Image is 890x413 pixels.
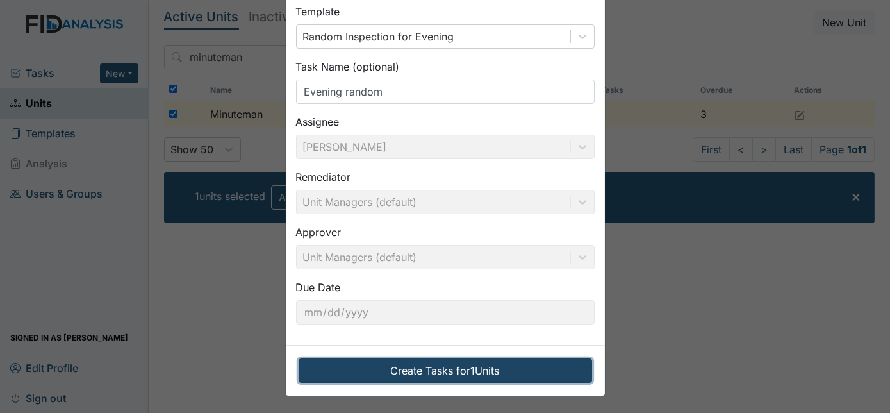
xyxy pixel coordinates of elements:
[296,4,340,19] label: Template
[303,29,454,44] div: Random Inspection for Evening
[296,224,342,240] label: Approver
[299,358,592,383] button: Create Tasks for1Units
[296,280,341,295] label: Due Date
[296,114,340,130] label: Assignee
[296,59,400,74] label: Task Name (optional)
[296,169,351,185] label: Remediator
